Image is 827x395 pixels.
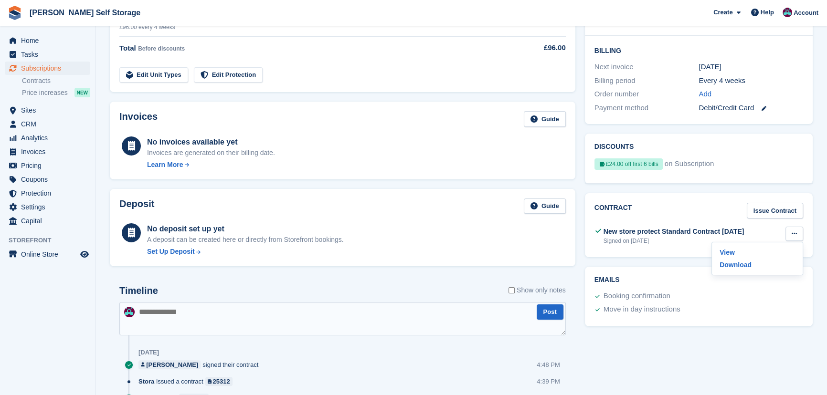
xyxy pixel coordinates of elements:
[26,5,144,21] a: [PERSON_NAME] Self Storage
[194,67,263,83] a: Edit Protection
[716,259,799,271] a: Download
[119,198,154,214] h2: Deposit
[9,236,95,245] span: Storefront
[21,104,78,117] span: Sites
[21,248,78,261] span: Online Store
[5,159,90,172] a: menu
[507,42,566,53] div: £96.00
[21,200,78,214] span: Settings
[699,103,803,114] div: Debit/Credit Card
[21,62,78,75] span: Subscriptions
[119,285,158,296] h2: Timeline
[5,173,90,186] a: menu
[21,131,78,145] span: Analytics
[147,247,195,257] div: Set Up Deposit
[594,75,699,86] div: Billing period
[5,131,90,145] a: menu
[21,145,78,158] span: Invoices
[138,360,201,369] a: [PERSON_NAME]
[604,237,744,245] div: Signed on [DATE]
[5,214,90,228] a: menu
[594,203,632,218] h2: Contract
[138,377,237,386] div: issued a contract
[665,158,714,174] span: on Subscription
[604,304,680,315] div: Move in day instructions
[604,227,744,237] div: New store protect Standard Contract [DATE]
[699,62,803,73] div: [DATE]
[21,34,78,47] span: Home
[524,198,566,214] a: Guide
[509,285,515,295] input: Show only notes
[699,89,711,100] a: Add
[594,89,699,100] div: Order number
[5,48,90,61] a: menu
[783,8,792,17] img: Ben
[604,291,670,302] div: Booking confirmation
[21,173,78,186] span: Coupons
[213,377,230,386] div: 25312
[79,249,90,260] a: Preview store
[21,187,78,200] span: Protection
[747,203,803,218] a: Issue Contract
[21,159,78,172] span: Pricing
[5,62,90,75] a: menu
[5,187,90,200] a: menu
[147,223,344,235] div: No deposit set up yet
[119,44,136,52] span: Total
[594,45,803,55] h2: Billing
[5,117,90,131] a: menu
[594,103,699,114] div: Payment method
[147,136,275,148] div: No invoices available yet
[5,104,90,117] a: menu
[537,304,563,320] button: Post
[147,235,344,245] p: A deposit can be created here or directly from Storefront bookings.
[8,6,22,20] img: stora-icon-8386f47178a22dfd0bd8f6a31ec36ba5ce8667c1dd55bd0f319d3a0aa187defe.svg
[21,48,78,61] span: Tasks
[21,214,78,228] span: Capital
[594,143,803,151] h2: Discounts
[5,34,90,47] a: menu
[716,246,799,259] a: View
[146,360,198,369] div: [PERSON_NAME]
[205,377,233,386] a: 25312
[22,88,68,97] span: Price increases
[119,23,507,31] div: £96.00 every 4 weeks
[761,8,774,17] span: Help
[138,360,263,369] div: signed their contract
[5,200,90,214] a: menu
[22,87,90,98] a: Price increases NEW
[119,111,158,127] h2: Invoices
[509,285,566,295] label: Show only notes
[537,360,560,369] div: 4:48 PM
[524,111,566,127] a: Guide
[119,67,188,83] a: Edit Unit Types
[138,45,185,52] span: Before discounts
[74,88,90,97] div: NEW
[699,75,803,86] div: Every 4 weeks
[22,76,90,85] a: Contracts
[147,247,344,257] a: Set Up Deposit
[147,160,183,170] div: Learn More
[147,148,275,158] div: Invoices are generated on their billing date.
[21,117,78,131] span: CRM
[5,145,90,158] a: menu
[794,8,818,18] span: Account
[138,349,159,356] div: [DATE]
[594,158,663,170] div: £24.00 off first 6 bills
[594,62,699,73] div: Next invoice
[594,276,803,284] h2: Emails
[5,248,90,261] a: menu
[124,307,135,317] img: Ben
[147,160,275,170] a: Learn More
[537,377,560,386] div: 4:39 PM
[713,8,732,17] span: Create
[138,377,154,386] span: Stora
